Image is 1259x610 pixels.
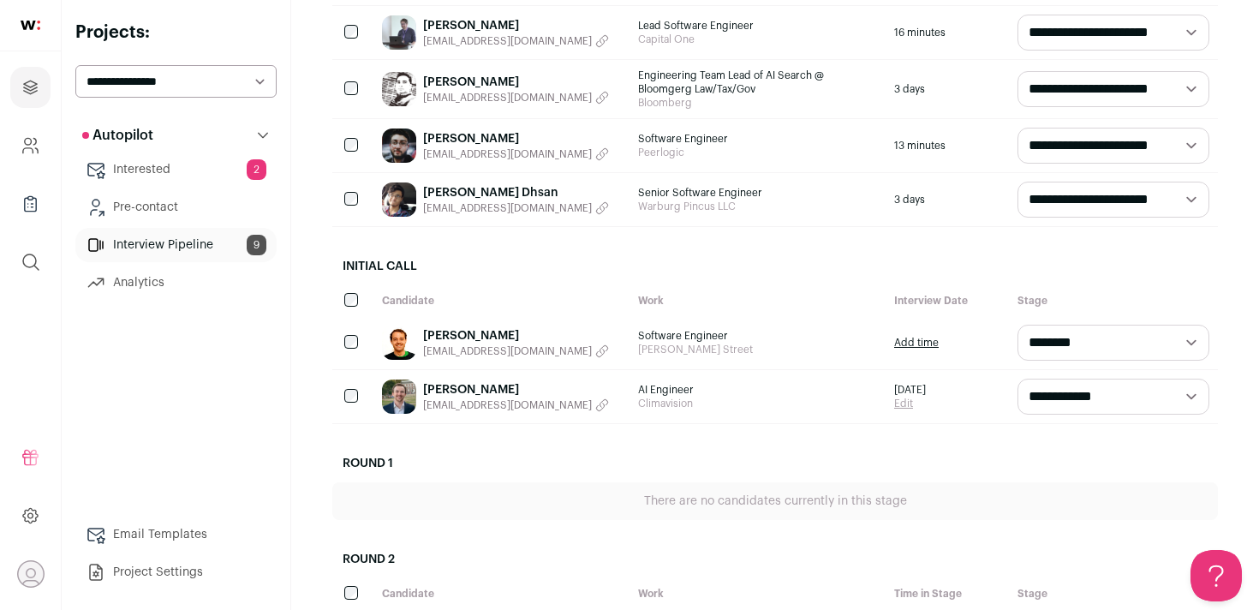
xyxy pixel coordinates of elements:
button: Autopilot [75,118,277,152]
span: Software Engineer [638,329,877,343]
a: [PERSON_NAME] [423,130,609,147]
img: 71846082371088e4585e358bcda401e245e1fb52f565fcad6a7914b80018bd6b.jpg [382,129,416,163]
span: [EMAIL_ADDRESS][DOMAIN_NAME] [423,34,592,48]
a: Add time [894,336,939,350]
span: [EMAIL_ADDRESS][DOMAIN_NAME] [423,91,592,105]
div: 13 minutes [886,119,1009,172]
p: Autopilot [82,125,153,146]
span: [EMAIL_ADDRESS][DOMAIN_NAME] [423,201,592,215]
span: [DATE] [894,383,926,397]
h2: Projects: [75,21,277,45]
h2: Initial Call [332,248,1218,285]
span: [EMAIL_ADDRESS][DOMAIN_NAME] [423,147,592,161]
div: Stage [1009,285,1218,316]
span: Peerlogic [638,146,877,159]
button: Open dropdown [17,560,45,588]
span: [PERSON_NAME] Street [638,343,877,356]
a: [PERSON_NAME] [423,74,609,91]
a: Email Templates [75,517,277,552]
img: da1bd3840cc2d682fbf4383c9d391e78bf9ddce244e0654205ac282e14588dc3.jpg [382,380,416,414]
button: [EMAIL_ADDRESS][DOMAIN_NAME] [423,344,609,358]
span: 9 [247,235,266,255]
span: Senior Software Engineer [638,186,877,200]
img: 40ffa5eb98efab4cab418acb9116fdec527ca7eab434d2338200762c32e34c69 [382,326,416,360]
a: [PERSON_NAME] Dhsan [423,184,609,201]
div: Work [629,578,886,609]
span: Climavision [638,397,877,410]
div: There are no candidates currently in this stage [332,482,1218,520]
a: Edit [894,397,926,410]
button: [EMAIL_ADDRESS][DOMAIN_NAME] [423,34,609,48]
span: Software Engineer [638,132,877,146]
button: [EMAIL_ADDRESS][DOMAIN_NAME] [423,201,609,215]
span: Bloomberg [638,96,877,110]
span: Lead Software Engineer [638,19,877,33]
a: Interview Pipeline9 [75,228,277,262]
a: Project Settings [75,555,277,589]
h2: Round 2 [332,541,1218,578]
img: d31f2861d64a7d348091ee4c094c7b95eca3000b92769b6e0ac1ccceb12833b5.png [382,15,416,50]
div: 3 days [886,60,1009,118]
span: 2 [247,159,266,180]
div: Time in Stage [886,578,1009,609]
a: Company Lists [10,183,51,224]
a: Interested2 [75,152,277,187]
span: [EMAIL_ADDRESS][DOMAIN_NAME] [423,398,592,412]
a: Projects [10,67,51,108]
iframe: Help Scout Beacon - Open [1190,550,1242,601]
div: 3 days [886,173,1009,226]
div: Interview Date [886,285,1009,316]
button: [EMAIL_ADDRESS][DOMAIN_NAME] [423,91,609,105]
div: 16 minutes [886,6,1009,59]
img: 2d9636f9904ab6e0ac260797eca48c163c94a65453ee5ef6b18f270c2090b32f.jpg [382,182,416,217]
img: 892b933f07fd5fdea47f9dc79c022f28a625fc47572d936e4e7ee5d6b578b03c.jpg [382,72,416,106]
a: [PERSON_NAME] [423,381,609,398]
div: Candidate [373,285,629,316]
div: Stage [1009,578,1218,609]
img: wellfound-shorthand-0d5821cbd27db2630d0214b213865d53afaa358527fdda9d0ea32b1df1b89c2c.svg [21,21,40,30]
a: Analytics [75,266,277,300]
a: [PERSON_NAME] [423,17,609,34]
button: [EMAIL_ADDRESS][DOMAIN_NAME] [423,398,609,412]
span: [EMAIL_ADDRESS][DOMAIN_NAME] [423,344,592,358]
div: Candidate [373,578,629,609]
span: Engineering Team Lead of AI Search @ Bloomgerg Law/Tax/Gov [638,69,877,96]
h2: Round 1 [332,445,1218,482]
a: Pre-contact [75,190,277,224]
div: Work [629,285,886,316]
span: Capital One [638,33,877,46]
a: Company and ATS Settings [10,125,51,166]
a: [PERSON_NAME] [423,327,609,344]
button: [EMAIL_ADDRESS][DOMAIN_NAME] [423,147,609,161]
span: AI Engineer [638,383,877,397]
span: Warburg Pincus LLC [638,200,877,213]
